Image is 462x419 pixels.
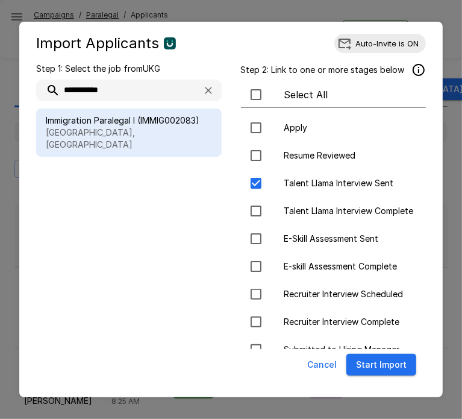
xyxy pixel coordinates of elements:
button: Cancel [302,354,342,376]
span: Recruiter Interview Scheduled [284,288,417,300]
span: Immigration Paralegal I (IMMIG002083) [46,115,212,127]
div: Talent Llama Interview Sent [241,171,426,196]
div: Resume Reviewed [241,143,426,168]
span: Submitted to Hiring Manager [284,344,417,356]
div: Submitted to Hiring Manager [241,337,426,362]
p: Step 1: Select the job from UKG [36,63,222,75]
div: Recruiter Interview Scheduled [241,282,426,307]
p: [GEOGRAPHIC_DATA], [GEOGRAPHIC_DATA] [46,127,212,151]
span: E-Skill Assessment Sent [284,233,417,245]
img: ukg_logo.jpeg [164,37,176,49]
div: Select All [241,82,426,108]
span: E-skill Assessment Complete [284,260,417,273]
div: Immigration Paralegal I (IMMIG002083)[GEOGRAPHIC_DATA], [GEOGRAPHIC_DATA] [36,109,222,157]
div: E-skill Assessment Complete [241,254,426,279]
div: E-Skill Assessment Sent [241,226,426,251]
span: Select All [284,87,417,102]
span: Resume Reviewed [284,150,417,162]
span: Auto-Invite is ON [348,39,426,48]
span: Recruiter Interview Complete [284,316,417,328]
button: Start Import [346,354,416,376]
span: Talent Llama Interview Complete [284,205,417,217]
span: Talent Llama Interview Sent [284,177,417,189]
p: Step 2: Link to one or more stages below [241,64,405,76]
h5: Import Applicants [36,34,159,53]
div: Apply [241,115,426,140]
div: Recruiter Interview Complete [241,309,426,335]
span: Apply [284,122,417,134]
div: Talent Llama Interview Complete [241,198,426,224]
svg: Applicants that are currently in these stages will be imported. [411,63,426,77]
